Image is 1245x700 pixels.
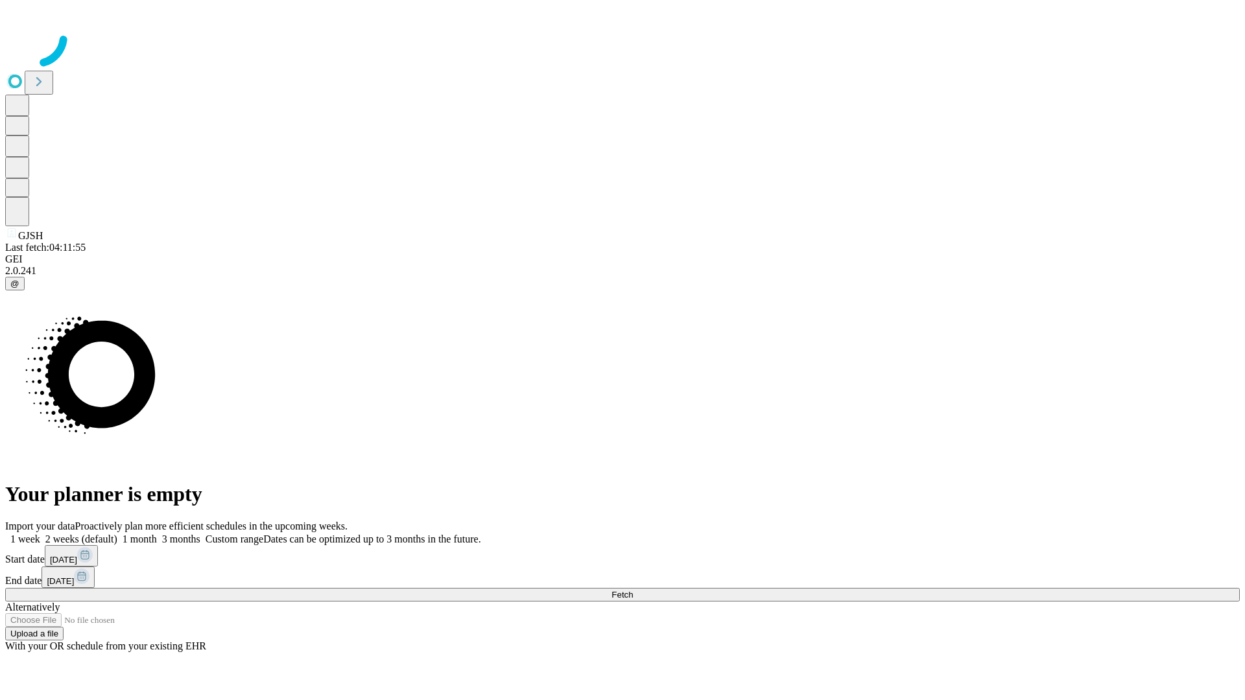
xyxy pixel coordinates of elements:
[10,533,40,544] span: 1 week
[50,555,77,565] span: [DATE]
[206,533,263,544] span: Custom range
[5,640,206,651] span: With your OR schedule from your existing EHR
[123,533,157,544] span: 1 month
[47,576,74,586] span: [DATE]
[5,265,1240,277] div: 2.0.241
[45,533,117,544] span: 2 weeks (default)
[5,482,1240,506] h1: Your planner is empty
[5,520,75,531] span: Import your data
[5,566,1240,588] div: End date
[5,253,1240,265] div: GEI
[5,242,86,253] span: Last fetch: 04:11:55
[5,277,25,290] button: @
[10,279,19,288] span: @
[5,545,1240,566] div: Start date
[162,533,200,544] span: 3 months
[263,533,480,544] span: Dates can be optimized up to 3 months in the future.
[5,588,1240,601] button: Fetch
[18,230,43,241] span: GJSH
[75,520,348,531] span: Proactively plan more efficient schedules in the upcoming weeks.
[611,590,633,600] span: Fetch
[45,545,98,566] button: [DATE]
[5,601,60,612] span: Alternatively
[5,627,64,640] button: Upload a file
[41,566,95,588] button: [DATE]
